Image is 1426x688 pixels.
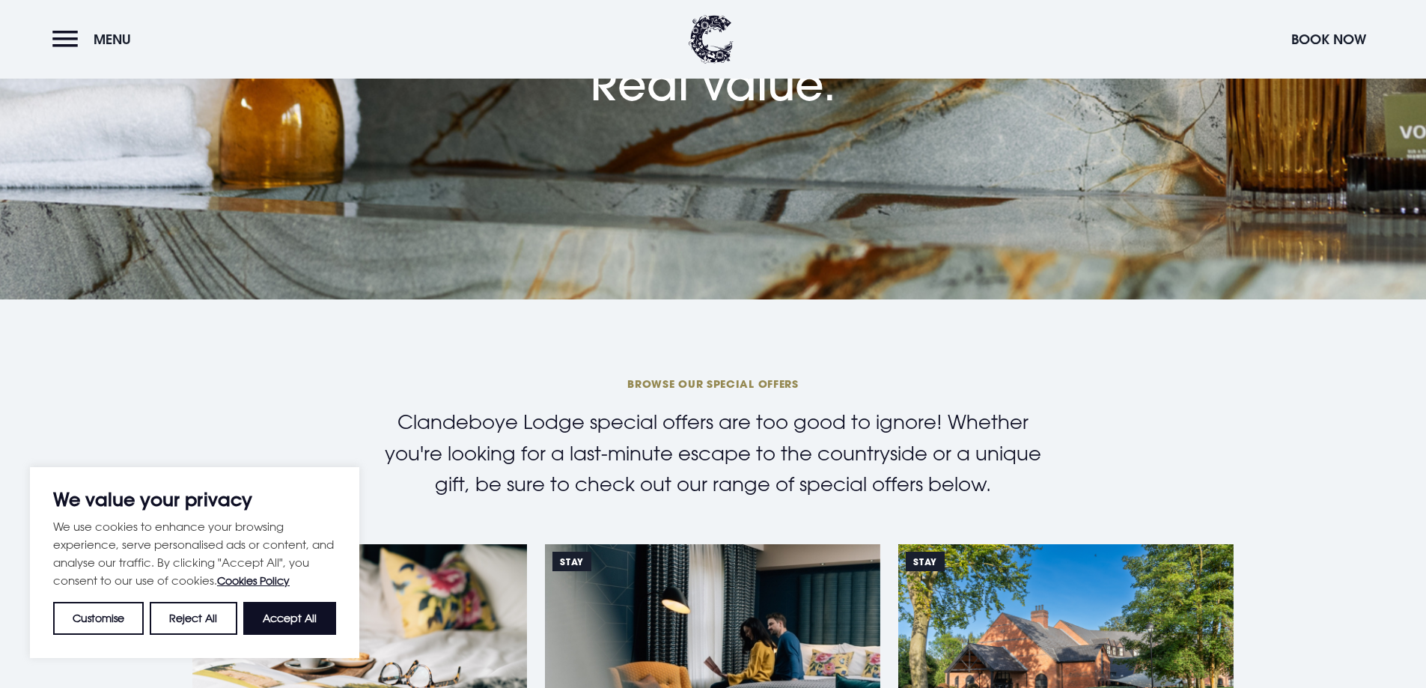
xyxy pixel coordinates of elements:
[1284,23,1374,55] button: Book Now
[243,602,336,635] button: Accept All
[552,552,591,571] span: Stay
[53,517,336,590] p: We use cookies to enhance your browsing experience, serve personalised ads or content, and analys...
[689,15,734,64] img: Clandeboye Lodge
[53,490,336,508] p: We value your privacy
[356,377,1069,391] span: BROWSE OUR SPECIAL OFFERS
[217,574,290,587] a: Cookies Policy
[369,407,1058,500] p: Clandeboye Lodge special offers are too good to ignore! Whether you're looking for a last-minute ...
[150,602,237,635] button: Reject All
[94,31,131,48] span: Menu
[52,23,138,55] button: Menu
[30,467,359,658] div: We value your privacy
[53,602,144,635] button: Customise
[906,552,944,571] span: Stay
